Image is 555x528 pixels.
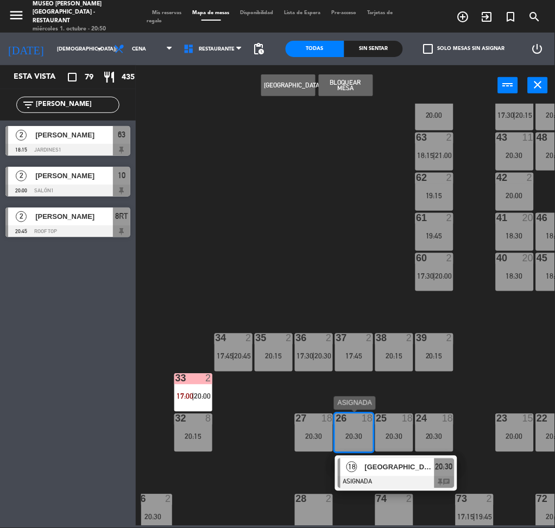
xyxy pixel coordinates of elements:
span: 19:45 [476,513,493,521]
div: 20:15 [375,353,413,360]
div: 20 [522,253,533,263]
span: 8RT [115,210,128,223]
span: Mapa de mesas [187,10,235,15]
div: 20:30 [496,152,534,159]
span: | [514,111,516,120]
div: 17:45 [335,353,373,360]
i: arrow_drop_down [93,42,106,55]
div: 2 [527,173,533,183]
span: [PERSON_NAME] [35,211,113,222]
div: 8 [205,414,212,424]
input: Filtrar por nombre... [35,99,119,111]
div: 20:30 [134,513,172,521]
span: 21:00 [436,151,452,160]
div: 18 [442,414,453,424]
label: Solo mesas sin asignar [423,44,504,54]
i: exit_to_app [481,10,494,23]
span: 20:30 [315,352,332,361]
span: 17:30 [297,352,314,361]
span: pending_actions [252,42,265,55]
span: 63 [118,128,125,141]
div: 23 [497,414,497,424]
i: power_settings_new [531,42,544,55]
div: 2 [487,494,493,504]
span: [GEOGRAPHIC_DATA][PERSON_NAME] [365,462,434,473]
span: | [232,352,235,361]
i: close [532,78,545,91]
div: 2 [446,173,453,183]
div: 18 [321,414,332,424]
div: 20 [522,213,533,223]
span: 17:30 [418,272,434,280]
span: 20:45 [235,352,251,361]
div: 15 [522,414,533,424]
div: 18:30 [496,272,534,280]
div: 18 [362,414,373,424]
span: 18:15 [418,151,434,160]
div: 43 [497,133,497,142]
div: 19:45 [415,232,453,240]
div: 20:30 [415,433,453,441]
div: 2 [326,334,332,343]
span: | [433,151,436,160]
div: ASIGNADA [334,397,376,410]
i: add_circle_outline [457,10,470,23]
span: Cena [132,46,146,52]
div: 33 [175,374,176,384]
div: 20:15 [174,433,212,441]
div: 2 [446,133,453,142]
div: 40 [497,253,497,263]
span: 17:15 [458,513,475,521]
i: menu [8,7,24,23]
div: 26 [336,414,337,424]
span: | [192,392,194,401]
div: 46 [537,213,538,223]
span: check_box_outline_blank [423,44,433,54]
div: 20:30 [295,433,333,441]
i: filter_list [22,98,35,111]
div: 2 [326,494,332,504]
div: 38 [376,334,377,343]
div: 28 [296,494,297,504]
div: 20:30 [375,433,413,441]
div: 25 [376,414,377,424]
div: 2 [446,213,453,223]
span: Lista de Espera [279,10,326,15]
div: 22 [537,414,538,424]
span: Pre-acceso [326,10,362,15]
span: 20:00 [194,392,211,401]
div: 32 [175,414,176,424]
div: 37 [336,334,337,343]
div: 11 [522,133,533,142]
span: Mis reservas [147,10,187,15]
span: 17:30 [498,111,515,120]
div: miércoles 1. octubre - 20:50 [33,25,131,33]
div: 19:15 [415,192,453,199]
span: Tarjetas de regalo [147,10,393,23]
i: restaurant [103,71,116,84]
span: 79 [85,71,93,84]
div: 2 [205,374,212,384]
div: 20:00 [496,433,534,441]
div: Esta vista [5,71,78,84]
div: 72 [537,494,538,504]
span: Disponibilidad [235,10,279,15]
div: 2 [446,334,453,343]
span: | [474,513,476,521]
span: 20:30 [436,461,453,474]
span: 2 [16,211,27,222]
span: 17:45 [217,352,234,361]
span: [PERSON_NAME] [35,170,113,181]
button: power_input [498,77,518,93]
span: | [313,352,315,361]
button: [GEOGRAPHIC_DATA] [261,74,316,96]
div: 41 [497,213,497,223]
div: 2 [446,253,453,263]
